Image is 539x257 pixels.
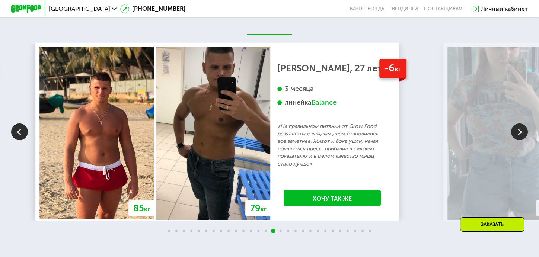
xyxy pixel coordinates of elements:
[277,65,387,72] div: [PERSON_NAME], 27 лет
[120,4,185,13] a: [PHONE_NUMBER]
[245,200,271,216] div: 79
[312,98,337,107] div: Balance
[261,206,267,213] span: кг
[460,217,524,232] div: Заказать
[277,98,387,107] div: линейка
[277,84,387,93] div: 3 месяца
[49,6,110,12] span: [GEOGRAPHIC_DATA]
[379,59,406,78] div: -6
[284,190,381,206] a: Хочу так же
[481,4,528,13] div: Личный кабинет
[144,206,150,213] span: кг
[277,123,387,168] p: «На правильном питании от Grow Food результаты с каждым днем становились все заметнее. Живот и бо...
[392,6,418,12] a: Вендинги
[128,200,155,216] div: 85
[11,123,28,140] img: Slide left
[424,6,463,12] div: поставщикам
[511,123,528,140] img: Slide right
[350,6,386,12] a: Качество еды
[395,65,401,73] span: кг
